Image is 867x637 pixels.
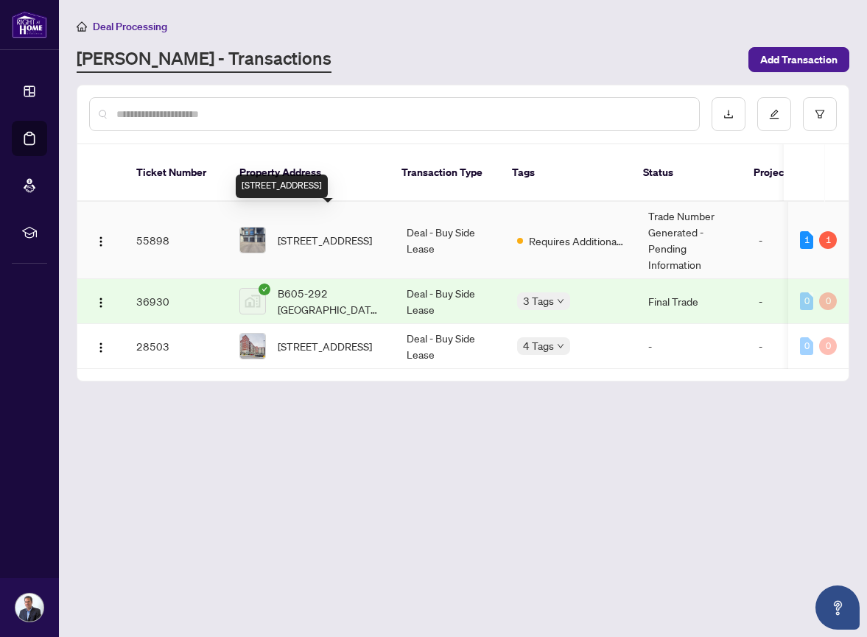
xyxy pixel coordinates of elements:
[500,144,631,202] th: Tags
[636,324,747,369] td: -
[769,109,779,119] span: edit
[228,144,390,202] th: Property Address
[631,144,742,202] th: Status
[240,334,265,359] img: thumbnail-img
[77,46,331,73] a: [PERSON_NAME] - Transactions
[259,284,270,295] span: check-circle
[278,285,383,317] span: B605-292 [GEOGRAPHIC_DATA] b605, [GEOGRAPHIC_DATA], [GEOGRAPHIC_DATA], [GEOGRAPHIC_DATA]
[819,337,837,355] div: 0
[523,292,554,309] span: 3 Tags
[278,338,372,354] span: [STREET_ADDRESS]
[748,47,849,72] button: Add Transaction
[800,231,813,249] div: 1
[93,20,167,33] span: Deal Processing
[815,109,825,119] span: filter
[803,97,837,131] button: filter
[819,292,837,310] div: 0
[523,337,554,354] span: 4 Tags
[278,232,372,248] span: [STREET_ADDRESS]
[12,11,47,38] img: logo
[557,298,564,305] span: down
[747,202,835,279] td: -
[89,334,113,358] button: Logo
[395,324,505,369] td: Deal - Buy Side Lease
[747,324,835,369] td: -
[742,144,830,202] th: Project Name
[557,342,564,350] span: down
[124,144,228,202] th: Ticket Number
[529,233,625,249] span: Requires Additional Docs
[800,292,813,310] div: 0
[77,21,87,32] span: home
[723,109,734,119] span: download
[757,97,791,131] button: edit
[390,144,500,202] th: Transaction Type
[124,324,228,369] td: 28503
[395,279,505,324] td: Deal - Buy Side Lease
[89,228,113,252] button: Logo
[236,175,328,198] div: [STREET_ADDRESS]
[800,337,813,355] div: 0
[95,297,107,309] img: Logo
[760,48,838,71] span: Add Transaction
[240,228,265,253] img: thumbnail-img
[124,202,228,279] td: 55898
[89,289,113,313] button: Logo
[815,585,860,630] button: Open asap
[15,594,43,622] img: Profile Icon
[636,202,747,279] td: Trade Number Generated - Pending Information
[819,231,837,249] div: 1
[747,279,835,324] td: -
[240,289,265,314] img: thumbnail-img
[124,279,228,324] td: 36930
[712,97,745,131] button: download
[395,202,505,279] td: Deal - Buy Side Lease
[636,279,747,324] td: Final Trade
[95,236,107,247] img: Logo
[95,342,107,353] img: Logo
